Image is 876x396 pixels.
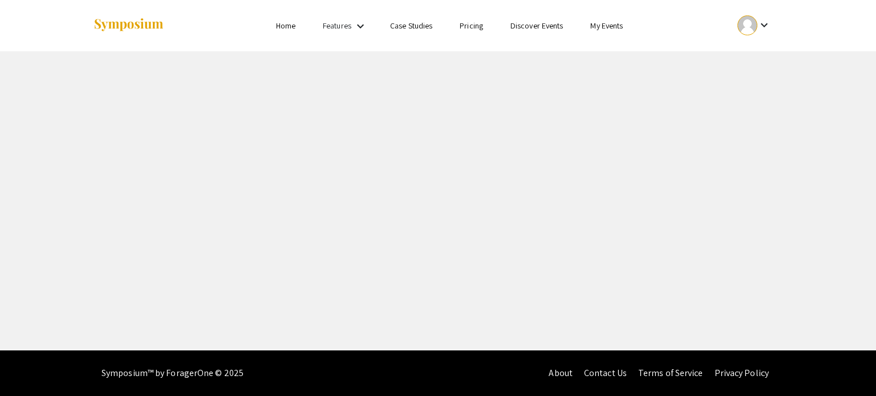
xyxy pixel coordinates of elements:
a: Pricing [460,21,483,31]
a: Discover Events [510,21,563,31]
iframe: Chat [9,345,48,387]
img: Symposium by ForagerOne [93,18,164,33]
a: Features [323,21,351,31]
mat-icon: Expand Features list [354,19,367,33]
a: My Events [590,21,623,31]
div: Symposium™ by ForagerOne © 2025 [102,350,244,396]
a: About [549,367,573,379]
a: Case Studies [390,21,432,31]
a: Contact Us [584,367,627,379]
a: Terms of Service [638,367,703,379]
button: Expand account dropdown [725,13,783,38]
mat-icon: Expand account dropdown [757,18,771,32]
a: Home [276,21,295,31]
a: Privacy Policy [715,367,769,379]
